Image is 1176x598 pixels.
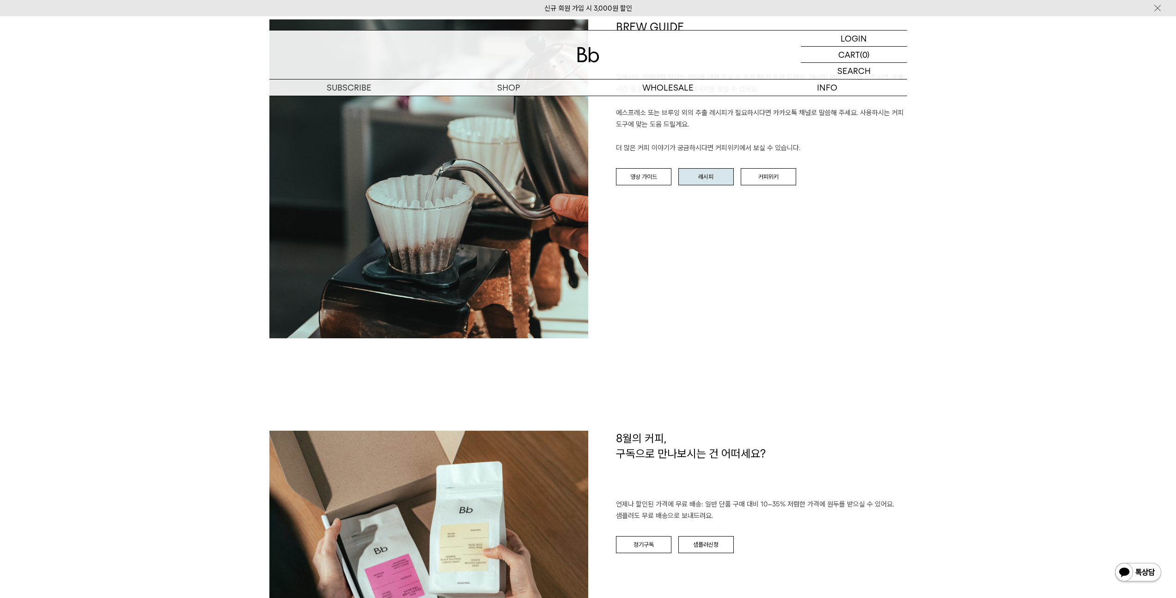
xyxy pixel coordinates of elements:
img: a9080350f8f7d047e248a4ae6390d20f_153659.jpg [269,19,588,338]
h1: 8월의 커피, 구독으로 만나보시는 건 어떠세요? [616,431,907,499]
a: SHOP [429,79,588,96]
p: LOGIN [841,31,867,46]
p: SEARCH [837,63,871,79]
a: SUBSCRIBE [269,79,429,96]
p: 언제나 할인된 가격에 무료 배송: 일반 단품 구매 대비 10~35% 저렴한 가격에 원두를 받으실 수 있어요. 샘플러도 무료 배송으로 보내드려요. [616,499,907,522]
a: 영상 가이드 [616,168,671,186]
a: CART (0) [801,47,907,63]
a: 정기구독 [616,536,671,554]
a: 샘플러신청 [678,536,734,554]
p: CART [838,47,860,62]
img: 카카오톡 채널 1:1 채팅 버튼 [1114,562,1162,584]
img: 로고 [577,47,599,62]
a: 커피위키 [741,168,796,186]
a: LOGIN [801,31,907,47]
p: 집에서도 카페처럼 맛있는 커피를 내려 드실 ﻿수 있게 Bb가 도와 드려요. '레시피 보러 가기'를 누르시면, 추출 시간 및 분쇄도 등의 자세한 레시피를 보실 수 있어요. 에스... [616,72,907,154]
a: 레시피 [678,168,734,186]
p: (0) [860,47,870,62]
p: WHOLESALE [588,79,748,96]
p: INFO [748,79,907,96]
a: 신규 회원 가입 시 3,000원 할인 [544,4,632,12]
